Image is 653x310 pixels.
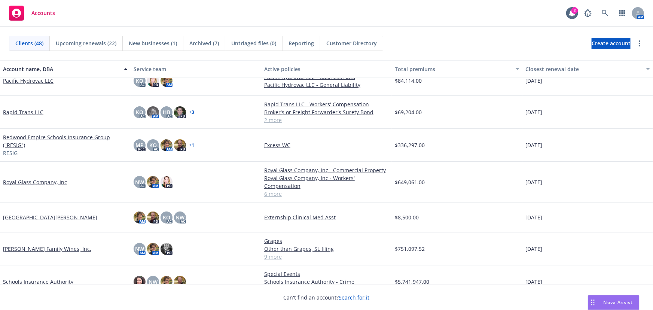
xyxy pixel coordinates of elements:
[135,245,144,253] span: NW
[392,60,522,78] button: Total premiums
[525,108,542,116] span: [DATE]
[161,243,173,255] img: photo
[147,75,159,87] img: photo
[284,294,370,301] span: Can't find an account?
[136,77,143,85] span: KO
[136,108,143,116] span: KO
[264,174,389,190] a: Royal Glass Company, Inc - Workers' Compensation
[189,110,194,115] a: + 3
[525,245,542,253] span: [DATE]
[264,141,389,149] a: Excess WC
[264,116,389,124] a: 2 more
[525,65,642,73] div: Closest renewal date
[174,139,186,151] img: photo
[163,213,170,221] span: KO
[131,60,261,78] button: Service team
[339,294,370,301] a: Search for it
[264,278,389,286] a: Schools Insurance Authority - Crime
[31,10,55,16] span: Accounts
[615,6,630,21] a: Switch app
[134,212,146,224] img: photo
[525,141,542,149] span: [DATE]
[525,77,542,85] span: [DATE]
[147,176,159,188] img: photo
[588,295,640,310] button: Nova Assist
[3,245,91,253] a: [PERSON_NAME] Family Wines, Inc.
[571,7,578,13] div: 2
[3,133,128,149] a: Redwood Empire Schools Insurance Group ("RESIG")
[261,60,392,78] button: Active policies
[161,276,173,288] img: photo
[161,75,173,87] img: photo
[3,178,67,186] a: Royal Glass Company, Inc
[395,77,422,85] span: $84,114.00
[395,245,425,253] span: $751,097.52
[264,190,389,198] a: 6 more
[598,6,613,21] a: Search
[525,213,542,221] span: [DATE]
[264,213,389,221] a: Externship Clinical Med Asst
[395,141,425,149] span: $336,297.00
[149,141,157,149] span: KO
[147,106,159,118] img: photo
[6,3,58,24] a: Accounts
[525,278,542,286] span: [DATE]
[147,243,159,255] img: photo
[3,149,18,157] span: RESIG
[3,278,73,286] a: Schools Insurance Authority
[174,276,186,288] img: photo
[129,39,177,47] span: New businesses (1)
[604,299,633,306] span: Nova Assist
[264,253,389,261] a: 9 more
[264,65,389,73] div: Active policies
[264,245,389,253] a: Other than Grapes, SL filing
[264,237,389,245] a: Grapes
[135,178,144,186] span: NW
[264,81,389,89] a: Pacific Hydrovac LLC - General Liability
[264,108,389,116] a: Broker's or Freight Forwarder's Surety Bond
[147,212,159,224] img: photo
[189,143,194,148] a: + 1
[264,100,389,108] a: Rapid Trans LLC - Workers' Compensation
[525,178,542,186] span: [DATE]
[3,77,54,85] a: Pacific Hydrovac LLC
[161,139,173,151] img: photo
[289,39,314,47] span: Reporting
[395,213,419,221] span: $8,500.00
[326,39,377,47] span: Customer Directory
[135,141,144,149] span: MP
[163,108,170,116] span: HB
[174,106,186,118] img: photo
[161,176,173,188] img: photo
[395,108,422,116] span: $69,204.00
[176,213,184,221] span: NW
[189,39,219,47] span: Archived (7)
[522,60,653,78] button: Closest renewal date
[134,65,258,73] div: Service team
[395,178,425,186] span: $649,061.00
[395,65,511,73] div: Total premiums
[149,278,158,286] span: NW
[15,39,43,47] span: Clients (48)
[592,36,631,51] span: Create account
[3,65,119,73] div: Account name, DBA
[395,278,429,286] span: $5,741,947.00
[635,39,644,48] a: more
[588,295,598,310] div: Drag to move
[592,38,631,49] a: Create account
[134,276,146,288] img: photo
[3,108,43,116] a: Rapid Trans LLC
[56,39,116,47] span: Upcoming renewals (22)
[231,39,276,47] span: Untriaged files (0)
[264,166,389,174] a: Royal Glass Company, Inc - Commercial Property
[264,270,389,278] a: Special Events
[3,213,97,221] a: [GEOGRAPHIC_DATA][PERSON_NAME]
[580,6,595,21] a: Report a Bug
